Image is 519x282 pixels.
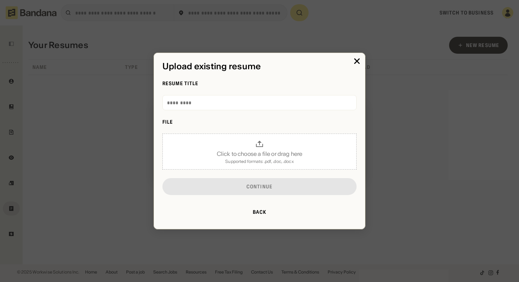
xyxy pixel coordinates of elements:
[162,61,357,72] div: Upload existing resume
[246,184,273,189] div: Continue
[225,159,293,164] div: Supported formats: .pdf, .doc, .docx
[162,80,357,87] div: Resume Title
[253,210,266,215] div: Back
[217,151,303,157] div: Click to choose a file or drag here
[162,119,357,125] div: File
